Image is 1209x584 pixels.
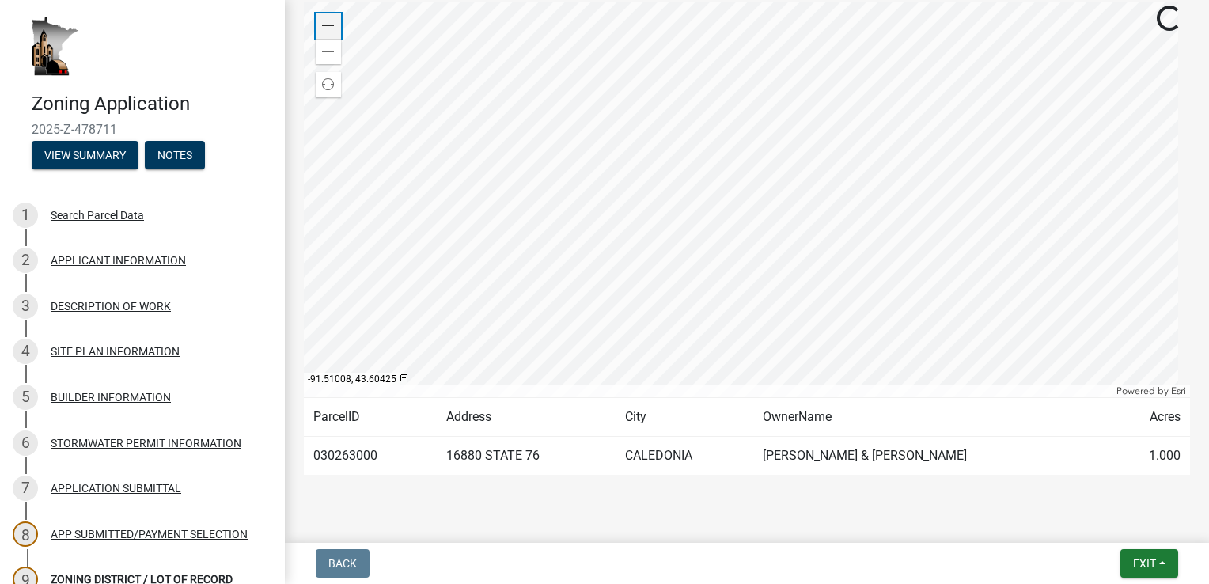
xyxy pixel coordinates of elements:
[51,346,180,357] div: SITE PLAN INFORMATION
[437,398,616,437] td: Address
[13,430,38,456] div: 6
[51,210,144,221] div: Search Parcel Data
[616,437,753,476] td: CALEDONIA
[753,398,1109,437] td: OwnerName
[1120,549,1178,578] button: Exit
[32,150,138,162] wm-modal-confirm: Summary
[13,203,38,228] div: 1
[145,150,205,162] wm-modal-confirm: Notes
[51,438,241,449] div: STORMWATER PERMIT INFORMATION
[316,549,370,578] button: Back
[1112,385,1190,397] div: Powered by
[13,385,38,410] div: 5
[316,39,341,64] div: Zoom out
[1171,385,1186,396] a: Esri
[616,398,753,437] td: City
[304,398,437,437] td: ParcelID
[51,529,248,540] div: APP SUBMITTED/PAYMENT SELECTION
[328,557,357,570] span: Back
[316,72,341,97] div: Find my location
[51,255,186,266] div: APPLICANT INFORMATION
[304,437,437,476] td: 030263000
[51,301,171,312] div: DESCRIPTION OF WORK
[145,141,205,169] button: Notes
[316,13,341,39] div: Zoom in
[32,141,138,169] button: View Summary
[1133,557,1156,570] span: Exit
[13,521,38,547] div: 8
[32,17,79,76] img: Houston County, Minnesota
[1109,437,1190,476] td: 1.000
[13,339,38,364] div: 4
[13,294,38,319] div: 3
[32,93,272,116] h4: Zoning Application
[32,122,253,137] span: 2025-Z-478711
[51,483,181,494] div: APPLICATION SUBMITTAL
[753,437,1109,476] td: [PERSON_NAME] & [PERSON_NAME]
[51,392,171,403] div: BUILDER INFORMATION
[13,476,38,501] div: 7
[13,248,38,273] div: 2
[437,437,616,476] td: 16880 STATE 76
[1109,398,1190,437] td: Acres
